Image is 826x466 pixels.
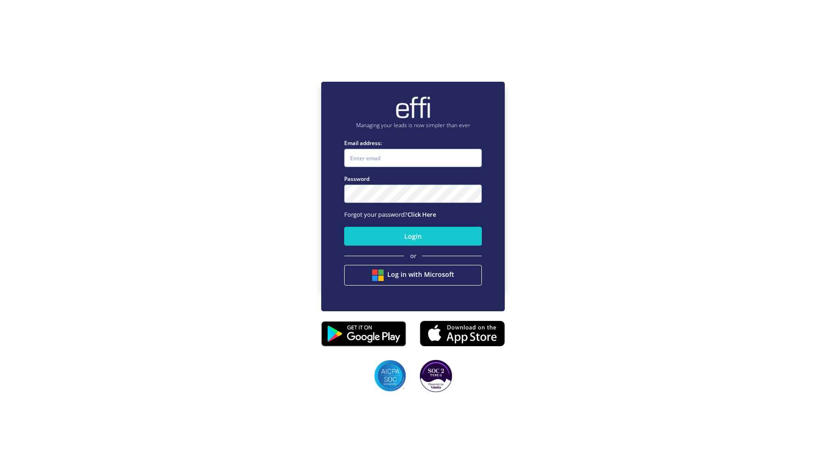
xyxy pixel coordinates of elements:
input: Enter email [344,149,482,167]
label: Email address: [344,139,482,147]
img: brand-logo.ec75409.png [395,96,431,119]
button: Log in with Microsoft [344,265,482,286]
img: playstore.0fabf2e.png [321,315,406,353]
img: appstore.8725fd3.png [420,318,505,349]
p: Managing your leads is now simpler than ever [344,121,482,129]
img: btn google [372,269,384,281]
img: SOC2 badges [374,360,406,392]
img: SOC2 badges [420,360,452,392]
a: Click Here [407,210,436,219]
label: Password [344,174,482,183]
button: Login [344,227,482,246]
span: or [410,252,416,261]
span: Forgot your password? [344,210,436,219]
